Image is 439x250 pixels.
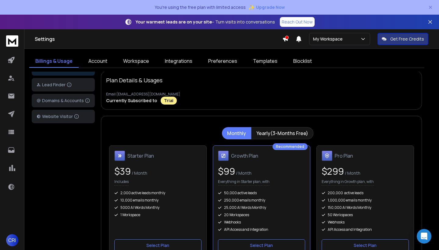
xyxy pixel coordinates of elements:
[390,36,424,42] p: Get Free Credits
[322,191,409,195] div: 200,000 active leads
[322,151,332,161] img: Pro Plan icon
[218,165,235,177] span: $ 99
[322,198,409,203] div: 1,000,000 emails monthly
[114,198,202,203] div: 10,000 emails monthly
[247,55,284,68] a: Templates
[313,36,345,42] p: My Workspace
[417,229,431,244] div: Open Intercom Messenger
[335,152,353,159] h1: Pro Plan
[6,234,18,246] button: CRI
[114,165,131,177] span: $ 39
[235,170,252,176] span: / Month
[159,55,198,68] a: Integrations
[273,143,308,150] div: Recommended
[248,1,285,13] button: ✨Upgrade Now
[106,98,157,104] p: Currently Subscribed to
[155,4,246,10] p: You're using the free plan with limited access
[218,191,305,195] div: 50,000 active leads
[218,205,305,210] div: 25,000 AI Words Monthly
[114,212,202,217] div: 1 Workspace
[344,170,360,176] span: / Month
[322,165,344,177] span: $ 299
[117,55,155,68] a: Workspace
[106,76,162,84] p: Plan Details & Usages
[322,205,409,210] div: 150,000 AI Words Monthly
[287,55,318,68] a: Blocklist
[322,227,409,232] div: API Access and Integration
[32,78,95,91] button: Lead Finder
[114,205,202,210] div: 5000 AI Words Monthly
[218,179,269,186] p: Everything in Starter plan, with
[127,152,154,159] h1: Starter Plan
[231,152,258,159] h1: Growth Plan
[322,179,374,186] p: Everything in Growth plan, with
[136,19,275,25] p: – Turn visits into conversations
[218,212,305,217] div: 20 Workspaces
[114,191,202,195] div: 2,000 active leads monthly
[32,94,95,107] button: Domains & Accounts
[82,55,113,68] a: Account
[32,110,95,123] button: Website Visitor
[6,35,18,47] img: logo
[282,19,313,25] p: Reach Out Now
[202,55,243,68] a: Preferences
[136,19,212,25] strong: Your warmest leads are on your site
[218,198,305,203] div: 250,000 emails monthly
[218,151,229,161] img: Growth Plan icon
[218,227,305,232] div: API Access and Integration
[106,92,417,97] p: Email: [EMAIL_ADDRESS][DOMAIN_NAME]
[131,170,147,176] span: / Month
[256,4,285,10] span: Upgrade Now
[161,97,177,105] div: Trial
[322,212,409,217] div: 50 Workspaces
[248,3,255,12] span: ✨
[322,220,409,225] div: Webhooks
[222,127,251,139] button: Monthly
[377,33,428,45] button: Get Free Credits
[218,220,305,225] div: Webhooks
[280,17,315,27] a: Reach Out Now
[251,127,313,139] button: Yearly(3-Months Free)
[114,151,125,161] img: Starter Plan icon
[35,35,282,43] h1: Settings
[114,179,129,186] p: Includes
[29,55,79,68] a: Billings & Usage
